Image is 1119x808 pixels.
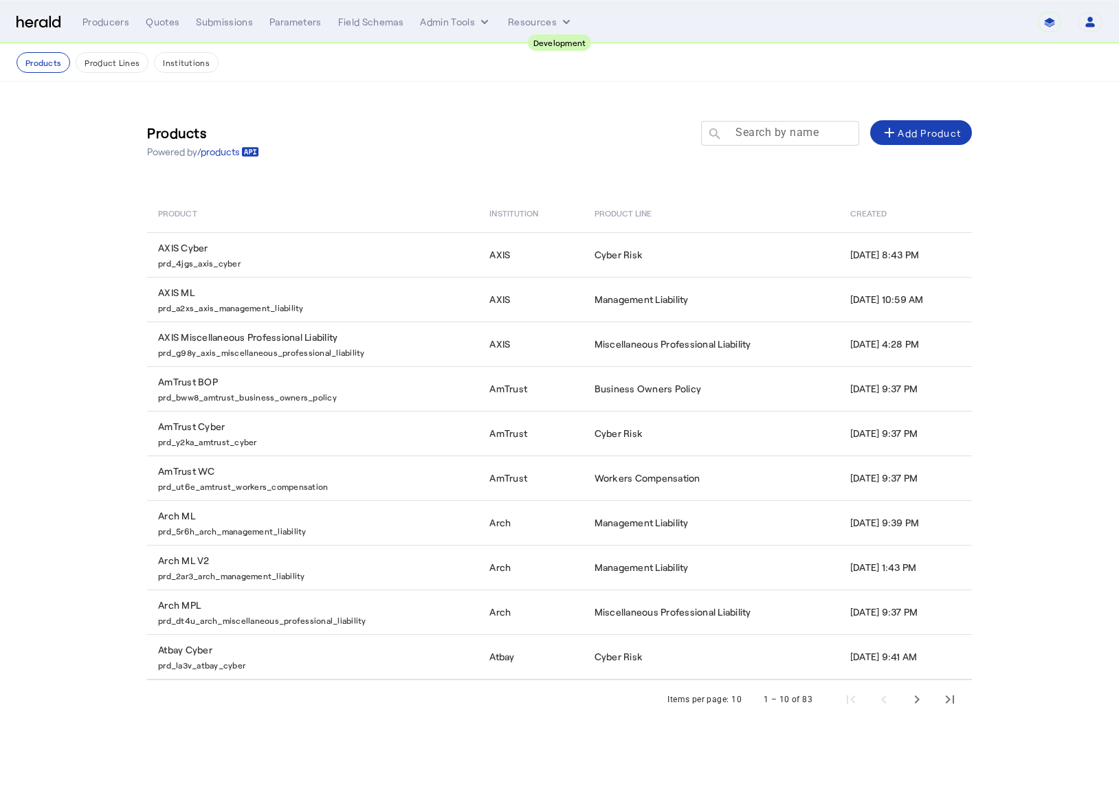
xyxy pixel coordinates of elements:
[158,434,473,447] p: prd_y2ka_amtrust_cyber
[731,693,742,706] div: 10
[82,15,129,29] div: Producers
[839,194,972,232] th: Created
[764,693,812,706] div: 1 – 10 of 83
[147,545,478,590] td: Arch ML V2
[839,634,972,680] td: [DATE] 9:41 AM
[839,545,972,590] td: [DATE] 1:43 PM
[478,277,583,322] td: AXIS
[839,411,972,456] td: [DATE] 9:37 PM
[478,545,583,590] td: Arch
[839,322,972,366] td: [DATE] 4:28 PM
[584,322,839,366] td: Miscellaneous Professional Liability
[158,523,473,537] p: prd_5r6h_arch_management_liability
[158,255,473,269] p: prd_4jgs_axis_cyber
[839,232,972,277] td: [DATE] 8:43 PM
[528,34,592,51] div: Development
[478,456,583,500] td: AmTrust
[147,634,478,680] td: Atbay Cyber
[584,500,839,545] td: Management Liability
[147,500,478,545] td: Arch ML
[158,300,473,313] p: prd_a2xs_axis_management_liability
[584,545,839,590] td: Management Liability
[584,194,839,232] th: Product Line
[16,16,60,29] img: Herald Logo
[584,634,839,680] td: Cyber Risk
[478,590,583,634] td: Arch
[147,366,478,411] td: AmTrust BOP
[147,123,259,142] h3: Products
[147,590,478,634] td: Arch MPL
[584,232,839,277] td: Cyber Risk
[478,500,583,545] td: Arch
[839,366,972,411] td: [DATE] 9:37 PM
[147,145,259,159] p: Powered by
[158,344,473,358] p: prd_g98y_axis_miscellaneous_professional_liability
[478,322,583,366] td: AXIS
[147,277,478,322] td: AXIS ML
[158,478,473,492] p: prd_ut6e_amtrust_workers_compensation
[870,120,972,145] button: Add Product
[478,366,583,411] td: AmTrust
[147,322,478,366] td: AXIS Miscellaneous Professional Liability
[933,683,966,716] button: Last page
[269,15,322,29] div: Parameters
[158,612,473,626] p: prd_dt4u_arch_miscellaneous_professional_liability
[478,411,583,456] td: AmTrust
[338,15,404,29] div: Field Schemas
[584,456,839,500] td: Workers Compensation
[839,277,972,322] td: [DATE] 10:59 AM
[158,568,473,581] p: prd_2ar3_arch_management_liability
[508,15,573,29] button: Resources dropdown menu
[839,500,972,545] td: [DATE] 9:39 PM
[478,232,583,277] td: AXIS
[147,194,478,232] th: Product
[147,232,478,277] td: AXIS Cyber
[146,15,179,29] div: Quotes
[158,657,473,671] p: prd_la3v_atbay_cyber
[584,277,839,322] td: Management Liability
[16,52,70,73] button: Products
[881,124,898,141] mat-icon: add
[76,52,148,73] button: Product Lines
[584,366,839,411] td: Business Owners Policy
[147,456,478,500] td: AmTrust WC
[839,590,972,634] td: [DATE] 9:37 PM
[584,411,839,456] td: Cyber Risk
[196,15,253,29] div: Submissions
[701,126,724,144] mat-icon: search
[420,15,491,29] button: internal dropdown menu
[158,389,473,403] p: prd_bww8_amtrust_business_owners_policy
[900,683,933,716] button: Next page
[839,456,972,500] td: [DATE] 9:37 PM
[154,52,219,73] button: Institutions
[881,124,961,141] div: Add Product
[667,693,729,706] div: Items per page:
[478,194,583,232] th: Institution
[735,126,819,139] mat-label: Search by name
[147,411,478,456] td: AmTrust Cyber
[197,145,259,159] a: /products
[584,590,839,634] td: Miscellaneous Professional Liability
[478,634,583,680] td: Atbay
